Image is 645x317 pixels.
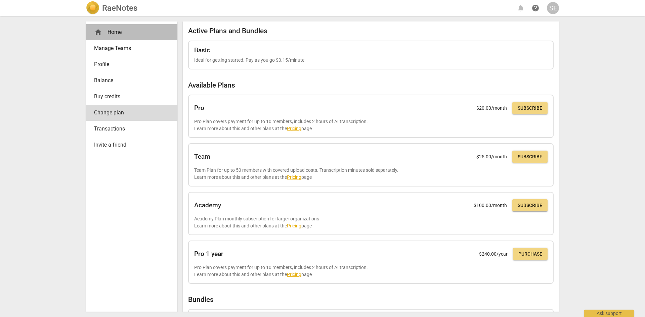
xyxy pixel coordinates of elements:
[518,202,542,209] span: Subscribe
[86,72,177,89] a: Balance
[94,109,164,117] span: Change plan
[94,60,164,68] span: Profile
[531,4,540,12] span: help
[194,153,210,160] h2: Team
[584,310,634,317] div: Ask support
[86,137,177,153] a: Invite a friend
[94,141,164,149] span: Invite a friend
[194,57,548,64] p: Ideal for getting started. Pay as you go $0.15/minute
[513,248,548,260] button: Purchase
[102,3,137,13] h2: RaeNotes
[94,28,102,36] span: home
[86,40,177,56] a: Manage Teams
[529,2,542,14] a: Help
[518,154,542,160] span: Subscribe
[194,202,221,209] h2: Academy
[94,44,164,52] span: Manage Teams
[86,1,99,15] img: Logo
[86,24,177,40] div: Home
[474,202,507,209] p: $ 100.00 /month
[518,251,542,258] span: Purchase
[287,223,301,228] a: Pricing
[479,251,508,258] p: $ 240.00 /year
[287,272,301,277] a: Pricing
[188,81,554,90] h2: Available Plans
[512,102,548,114] button: Subscribe
[94,76,164,85] span: Balance
[86,105,177,121] a: Change plan
[86,56,177,72] a: Profile
[518,105,542,112] span: Subscribe
[512,151,548,163] button: Subscribe
[94,125,164,133] span: Transactions
[287,174,301,180] a: Pricing
[194,118,548,132] p: Pro Plan covers payment for up to 10 members, includes 2 hours of AI transcription. Learn more ab...
[194,215,548,229] p: Academy Plan monthly subscription for larger organizations Learn more about this and other plans ...
[512,199,548,211] button: Subscribe
[188,27,554,35] h2: Active Plans and Bundles
[86,89,177,105] a: Buy credits
[287,126,301,131] a: Pricing
[194,264,548,278] p: Pro Plan covers payment for up to 10 members, includes 2 hours of AI transcription. Learn more ab...
[194,250,223,258] h2: Pro 1 year
[94,28,164,36] div: Home
[86,121,177,137] a: Transactions
[194,104,204,112] h2: Pro
[476,153,507,160] p: $ 25.00 /month
[194,47,210,54] h2: Basic
[86,1,137,15] a: LogoRaeNotes
[188,296,554,304] h2: Bundles
[547,2,559,14] button: SE
[94,93,164,101] span: Buy credits
[194,167,548,180] p: Team Plan for up to 50 members with covered upload costs. Transcription minutes sold separately. ...
[476,105,507,112] p: $ 20.00 /month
